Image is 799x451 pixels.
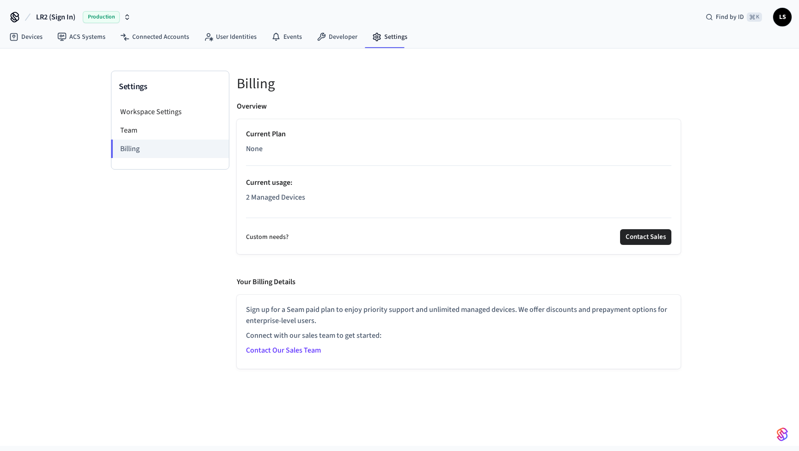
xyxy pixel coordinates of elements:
[246,330,671,341] p: Connect with our sales team to get started:
[716,12,744,22] span: Find by ID
[246,192,671,203] p: 2 Managed Devices
[365,29,415,45] a: Settings
[777,427,788,442] img: SeamLogoGradient.69752ec5.svg
[50,29,113,45] a: ACS Systems
[2,29,50,45] a: Devices
[246,345,321,355] a: Contact Our Sales Team
[246,128,671,140] p: Current Plan
[264,29,309,45] a: Events
[246,304,671,326] p: Sign up for a Seam paid plan to enjoy priority support and unlimited managed devices. We offer di...
[774,9,791,25] span: LS
[309,29,365,45] a: Developer
[237,276,295,287] p: Your Billing Details
[83,11,120,23] span: Production
[747,12,762,22] span: ⌘ K
[111,103,229,121] li: Workspace Settings
[111,140,229,158] li: Billing
[237,101,267,112] p: Overview
[773,8,792,26] button: LS
[36,12,75,23] span: LR2 (Sign In)
[620,229,671,245] button: Contact Sales
[119,80,221,93] h3: Settings
[113,29,197,45] a: Connected Accounts
[698,9,769,25] div: Find by ID⌘ K
[246,177,671,188] p: Current usage :
[111,121,229,140] li: Team
[246,229,671,245] div: Custom needs?
[237,74,681,93] h5: Billing
[197,29,264,45] a: User Identities
[246,143,263,154] span: None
